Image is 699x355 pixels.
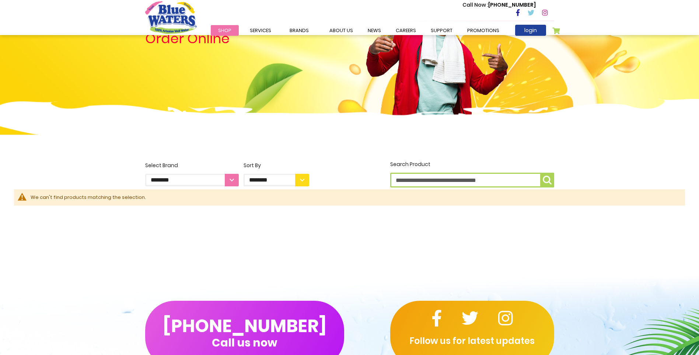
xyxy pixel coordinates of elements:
[244,162,309,169] div: Sort By
[515,25,546,36] a: login
[540,173,554,187] button: Search Product
[145,1,197,34] a: store logo
[322,25,360,36] a: about us
[145,174,239,186] select: Select Brand
[360,25,388,36] a: News
[390,334,554,348] p: Follow us for latest updates
[543,176,552,185] img: search-icon.png
[145,162,239,186] label: Select Brand
[388,25,423,36] a: careers
[250,27,271,34] span: Services
[244,174,309,186] select: Sort By
[462,1,536,9] p: [PHONE_NUMBER]
[218,27,231,34] span: Shop
[423,25,460,36] a: support
[212,341,277,345] span: Call us now
[462,1,488,8] span: Call Now :
[390,173,554,187] input: Search Product
[31,194,678,201] div: We can't find products matching the selection.
[460,25,507,36] a: Promotions
[390,161,554,187] label: Search Product
[290,27,309,34] span: Brands
[145,32,309,45] h4: Order Online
